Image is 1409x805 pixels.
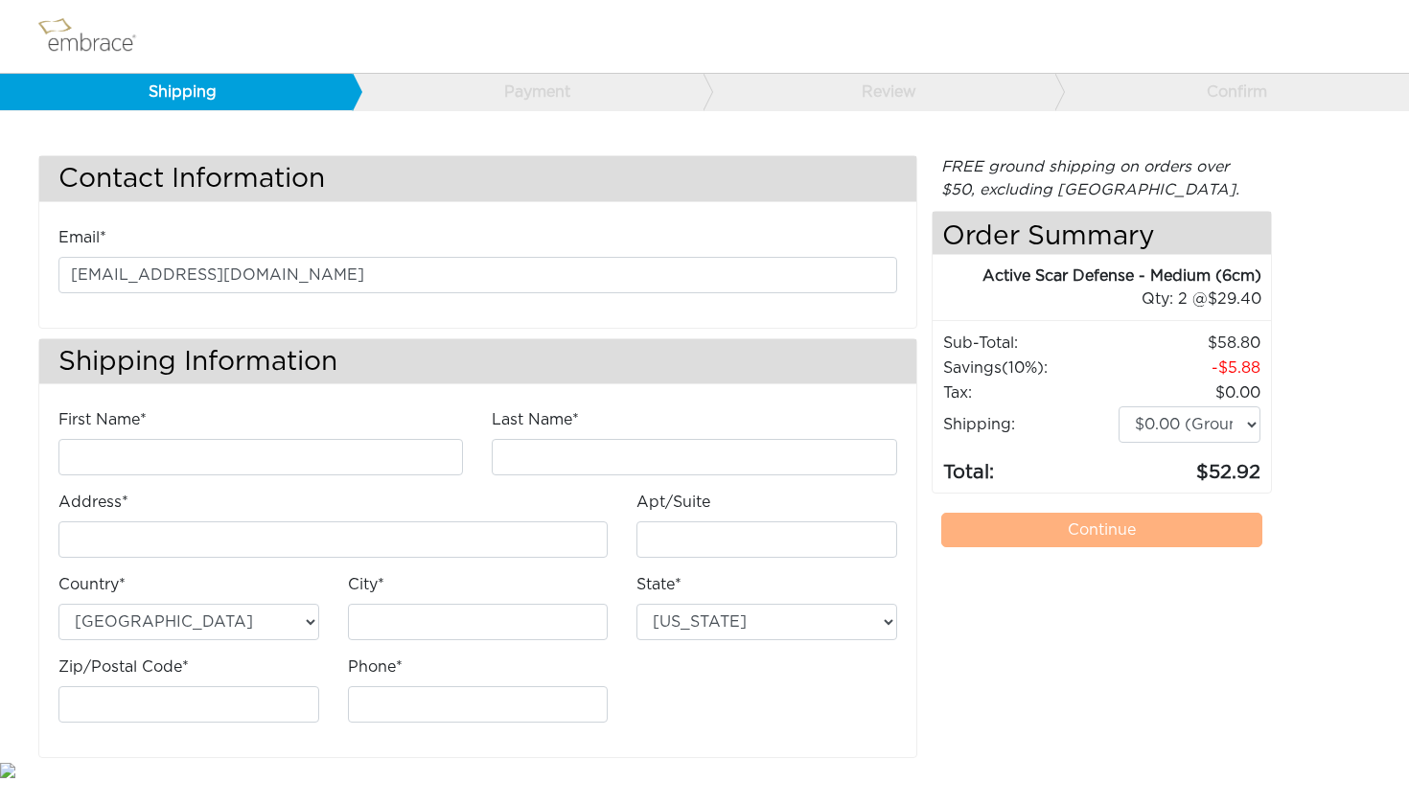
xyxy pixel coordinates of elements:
[1208,291,1261,307] span: 29.40
[1054,74,1407,110] a: Confirm
[933,212,1271,255] h4: Order Summary
[352,74,704,110] a: Payment
[348,655,403,678] label: Phone*
[1118,380,1261,405] td: 0.00
[58,408,147,431] label: First Name*
[636,491,710,514] label: Apt/Suite
[58,573,126,596] label: Country*
[957,287,1261,310] div: 2 @
[39,339,916,384] h3: Shipping Information
[942,356,1118,380] td: Savings :
[933,264,1261,287] div: Active Scar Defense - Medium (6cm)
[1002,360,1044,376] span: (10%)
[1118,444,1261,488] td: 52.92
[942,405,1118,444] td: Shipping:
[942,380,1118,405] td: Tax:
[942,331,1118,356] td: Sub-Total:
[636,573,681,596] label: State*
[492,408,579,431] label: Last Name*
[1118,356,1261,380] td: 5.88
[941,513,1262,547] a: Continue
[1118,331,1261,356] td: 58.80
[58,491,128,514] label: Address*
[39,156,916,201] h3: Contact Information
[34,12,158,60] img: logo.png
[58,655,189,678] label: Zip/Postal Code*
[58,226,106,249] label: Email*
[932,155,1272,201] div: FREE ground shipping on orders over $50, excluding [GEOGRAPHIC_DATA].
[348,573,384,596] label: City*
[703,74,1055,110] a: Review
[942,444,1118,488] td: Total:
